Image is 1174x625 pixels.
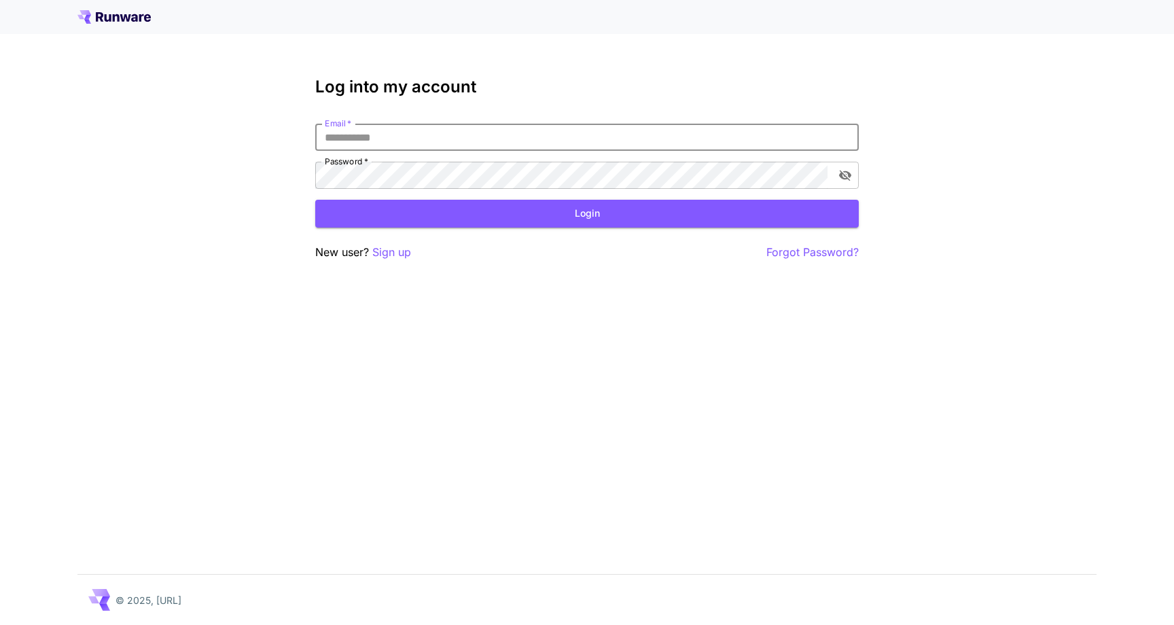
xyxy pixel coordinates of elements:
button: Forgot Password? [766,244,859,261]
p: © 2025, [URL] [115,593,181,607]
p: New user? [315,244,411,261]
button: toggle password visibility [833,163,857,187]
button: Login [315,200,859,228]
button: Sign up [372,244,411,261]
h3: Log into my account [315,77,859,96]
label: Password [325,156,368,167]
label: Email [325,118,351,129]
